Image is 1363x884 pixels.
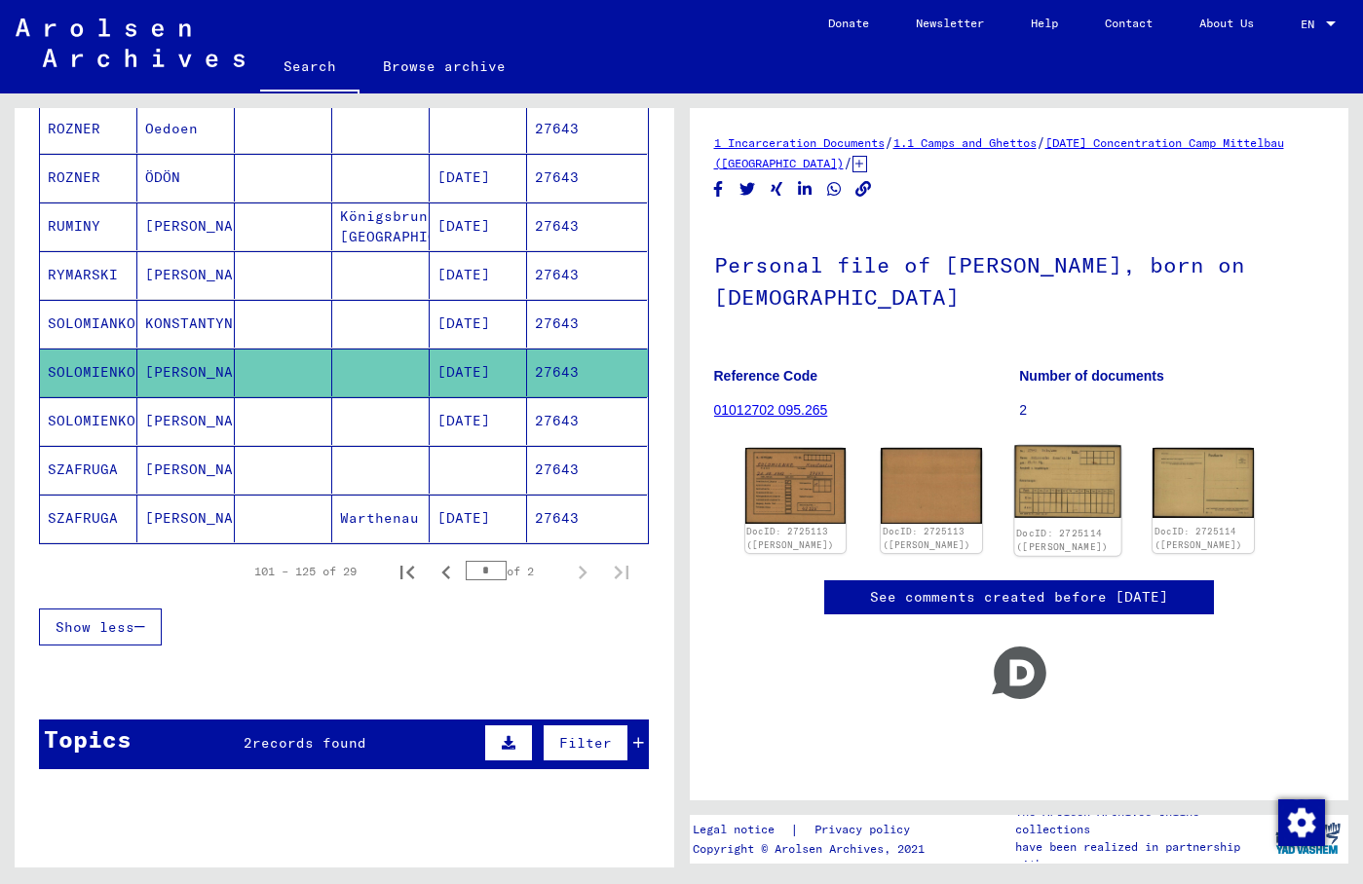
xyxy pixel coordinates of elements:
[332,495,430,542] mat-cell: Warthenau
[137,349,235,396] mat-cell: [PERSON_NAME]
[714,135,885,150] a: 1 Incarceration Documents
[137,397,235,445] mat-cell: [PERSON_NAME]
[40,446,137,494] mat-cell: SZAFRUGA
[40,397,137,445] mat-cell: SOLOMIENKO
[360,43,529,90] a: Browse archive
[527,349,647,396] mat-cell: 27643
[388,552,427,591] button: First page
[252,734,366,752] span: records found
[1037,133,1045,151] span: /
[738,177,758,202] button: Share on Twitter
[40,154,137,202] mat-cell: ROZNER
[527,495,647,542] mat-cell: 27643
[527,251,647,299] mat-cell: 27643
[466,562,563,580] div: of 2
[853,177,874,202] button: Copy link
[56,618,134,636] span: Show less
[527,300,647,348] mat-cell: 27643
[883,526,970,550] a: DocID: 2725113 ([PERSON_NAME])
[137,203,235,250] mat-cell: [PERSON_NAME]
[527,446,647,494] mat-cell: 27643
[767,177,787,202] button: Share on Xing
[40,300,137,348] mat-cell: SOLOMIANKO
[137,251,235,299] mat-cell: [PERSON_NAME]
[40,349,137,396] mat-cell: SOLOMIENKO
[824,177,845,202] button: Share on WhatsApp
[1019,400,1324,421] p: 2
[708,177,729,202] button: Share on Facebook
[795,177,815,202] button: Share on LinkedIn
[137,446,235,494] mat-cell: [PERSON_NAME]
[1153,448,1254,518] img: 002.jpg
[885,133,893,151] span: /
[559,734,612,752] span: Filter
[714,402,828,418] a: 01012702 095.265
[39,608,162,645] button: Show less
[44,721,132,756] div: Topics
[1278,799,1325,846] img: Change consent
[430,349,527,396] mat-cell: [DATE]
[427,552,466,591] button: Previous page
[254,563,357,580] div: 101 – 125 of 29
[430,300,527,348] mat-cell: [DATE]
[332,203,430,250] mat-cell: Königsbrunn b.[GEOGRAPHIC_DATA]
[602,552,641,591] button: Last page
[543,724,628,761] button: Filter
[527,154,647,202] mat-cell: 27643
[137,154,235,202] mat-cell: ÖDÖN
[40,105,137,153] mat-cell: ROZNER
[844,154,852,171] span: /
[745,448,847,524] img: 001.jpg
[1019,368,1164,384] b: Number of documents
[527,105,647,153] mat-cell: 27643
[714,220,1325,338] h1: Personal file of [PERSON_NAME], born on [DEMOGRAPHIC_DATA]
[137,495,235,542] mat-cell: [PERSON_NAME]
[40,495,137,542] mat-cell: SZAFRUGA
[1271,814,1344,863] img: yv_logo.png
[137,300,235,348] mat-cell: KONSTANTYN
[1015,803,1267,838] p: The Arolsen Archives online collections
[746,526,834,550] a: DocID: 2725113 ([PERSON_NAME])
[881,448,982,524] img: 002.jpg
[693,820,790,840] a: Legal notice
[799,820,933,840] a: Privacy policy
[1301,18,1322,31] span: EN
[563,552,602,591] button: Next page
[1014,446,1120,519] img: 001.jpg
[430,251,527,299] mat-cell: [DATE]
[40,203,137,250] mat-cell: RUMINY
[40,251,137,299] mat-cell: RYMARSKI
[1277,798,1324,845] div: Change consent
[893,135,1037,150] a: 1.1 Camps and Ghettos
[527,203,647,250] mat-cell: 27643
[430,397,527,445] mat-cell: [DATE]
[430,495,527,542] mat-cell: [DATE]
[714,368,818,384] b: Reference Code
[1015,838,1267,873] p: have been realized in partnership with
[870,587,1168,608] a: See comments created before [DATE]
[1155,526,1242,550] a: DocID: 2725114 ([PERSON_NAME])
[260,43,360,93] a: Search
[693,840,933,858] p: Copyright © Arolsen Archives, 2021
[430,203,527,250] mat-cell: [DATE]
[430,154,527,202] mat-cell: [DATE]
[693,820,933,840] div: |
[137,105,235,153] mat-cell: Oedoen
[16,18,245,67] img: Arolsen_neg.svg
[244,734,252,752] span: 2
[527,397,647,445] mat-cell: 27643
[1016,528,1109,553] a: DocID: 2725114 ([PERSON_NAME])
